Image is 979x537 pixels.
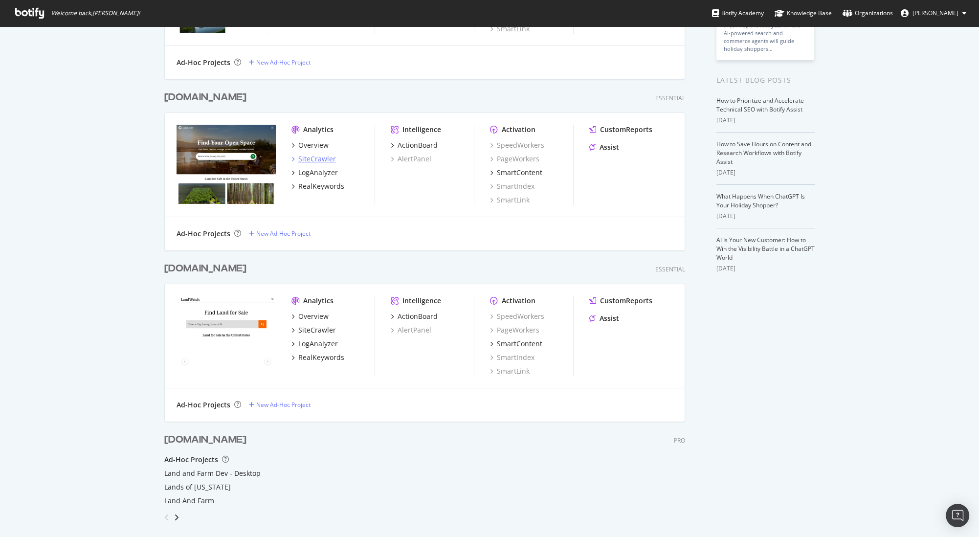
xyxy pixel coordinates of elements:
[946,504,969,527] div: Open Intercom Messenger
[173,513,180,522] div: angle-right
[298,154,336,164] div: SiteCrawler
[164,482,231,492] a: Lands of [US_STATE]
[291,353,344,362] a: RealKeywords
[164,262,246,276] div: [DOMAIN_NAME]
[164,262,250,276] a: [DOMAIN_NAME]
[490,24,530,34] a: SmartLink
[298,312,329,321] div: Overview
[164,455,218,465] div: Ad-Hoc Projects
[490,181,534,191] a: SmartIndex
[502,296,535,306] div: Activation
[298,353,344,362] div: RealKeywords
[600,142,619,152] div: Assist
[291,140,329,150] a: Overview
[298,339,338,349] div: LogAnalyzer
[674,436,685,445] div: PRO
[402,296,441,306] div: Intelligence
[249,401,311,409] a: New Ad-Hoc Project
[164,433,246,447] div: [DOMAIN_NAME]
[177,296,276,375] img: landwatch.com
[291,325,336,335] a: SiteCrawler
[490,339,542,349] a: SmartContent
[893,5,974,21] button: [PERSON_NAME]
[391,312,438,321] a: ActionBoard
[716,264,815,273] div: [DATE]
[497,168,542,178] div: SmartContent
[589,296,652,306] a: CustomReports
[716,192,805,209] a: What Happens When ChatGPT Is Your Holiday Shopper?
[177,229,230,239] div: Ad-Hoc Projects
[497,339,542,349] div: SmartContent
[291,168,338,178] a: LogAnalyzer
[490,353,534,362] a: SmartIndex
[716,96,804,113] a: How to Prioritize and Accelerate Technical SEO with Botify Assist
[843,8,893,18] div: Organizations
[298,181,344,191] div: RealKeywords
[291,154,336,164] a: SiteCrawler
[256,401,311,409] div: New Ad-Hoc Project
[391,325,431,335] a: AlertPanel
[164,90,246,105] div: [DOMAIN_NAME]
[600,313,619,323] div: Assist
[490,154,539,164] a: PageWorkers
[164,496,214,506] a: Land And Farm
[716,116,815,125] div: [DATE]
[490,366,530,376] a: SmartLink
[291,181,344,191] a: RealKeywords
[655,265,685,273] div: Essential
[490,195,530,205] div: SmartLink
[655,94,685,102] div: Essential
[724,22,807,53] div: In [DATE], the first year where AI-powered search and commerce agents will guide holiday shoppers…
[291,312,329,321] a: Overview
[391,154,431,164] a: AlertPanel
[164,469,261,478] a: Land and Farm Dev - Desktop
[775,8,832,18] div: Knowledge Base
[589,313,619,323] a: Assist
[177,400,230,410] div: Ad-Hoc Projects
[303,125,334,134] div: Analytics
[402,125,441,134] div: Intelligence
[298,325,336,335] div: SiteCrawler
[600,296,652,306] div: CustomReports
[600,125,652,134] div: CustomReports
[256,229,311,238] div: New Ad-Hoc Project
[589,142,619,152] a: Assist
[51,9,140,17] span: Welcome back, [PERSON_NAME] !
[298,140,329,150] div: Overview
[298,168,338,178] div: LogAnalyzer
[716,75,815,86] div: Latest Blog Posts
[291,339,338,349] a: LogAnalyzer
[398,140,438,150] div: ActionBoard
[716,212,815,221] div: [DATE]
[490,325,539,335] a: PageWorkers
[249,58,311,67] a: New Ad-Hoc Project
[160,510,173,525] div: angle-left
[490,312,544,321] a: SpeedWorkers
[716,140,811,166] a: How to Save Hours on Content and Research Workflows with Botify Assist
[589,125,652,134] a: CustomReports
[391,140,438,150] a: ActionBoard
[502,125,535,134] div: Activation
[490,140,544,150] a: SpeedWorkers
[912,9,958,17] span: Michael Glavac
[712,8,764,18] div: Botify Academy
[490,168,542,178] a: SmartContent
[716,236,815,262] a: AI Is Your New Customer: How to Win the Visibility Battle in a ChatGPT World
[249,229,311,238] a: New Ad-Hoc Project
[716,168,815,177] div: [DATE]
[164,90,250,105] a: [DOMAIN_NAME]
[256,58,311,67] div: New Ad-Hoc Project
